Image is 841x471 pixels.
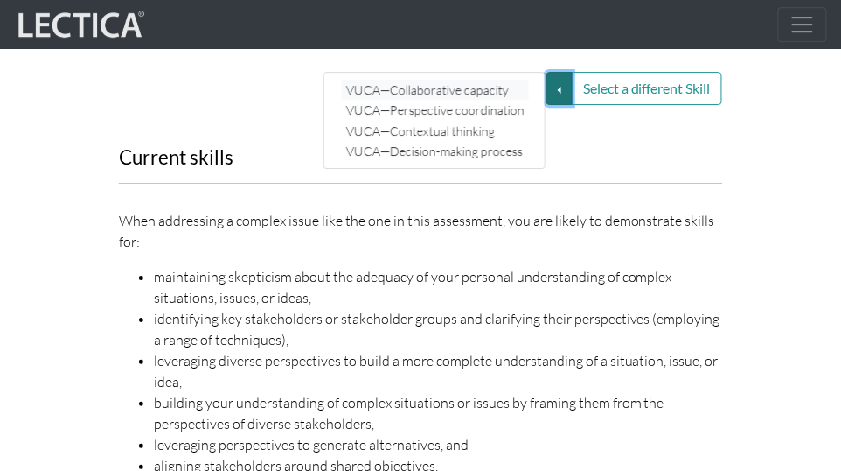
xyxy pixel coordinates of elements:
[119,210,722,252] p: When addressing a complex issue like the one in this assessment, you are likely to demonstrate sk...
[14,8,145,41] img: lecticalive
[154,392,722,434] li: building your understanding of complex situations or issues by framing them from the perspectives...
[342,101,529,121] a: VUCA—Perspective coordination
[154,266,722,308] li: maintaining skepticism about the adequacy of your personal understanding of complex situations, i...
[572,72,722,105] button: Select a different Skill
[342,121,529,141] a: VUCA—Contextual thinking
[778,7,827,42] button: Toggle navigation
[154,350,722,392] li: leveraging diverse perspectives to build a more complete understanding of a situation, issue, or ...
[154,308,722,350] li: identifying key stakeholders or stakeholder groups and clarifying their perspectives (employing a...
[342,80,529,100] a: VUCA—Collaborative capacity
[154,434,722,455] li: leveraging perspectives to generate alternatives, and
[119,147,722,169] h3: Current skills
[342,141,529,161] a: VUCA—Decision-making process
